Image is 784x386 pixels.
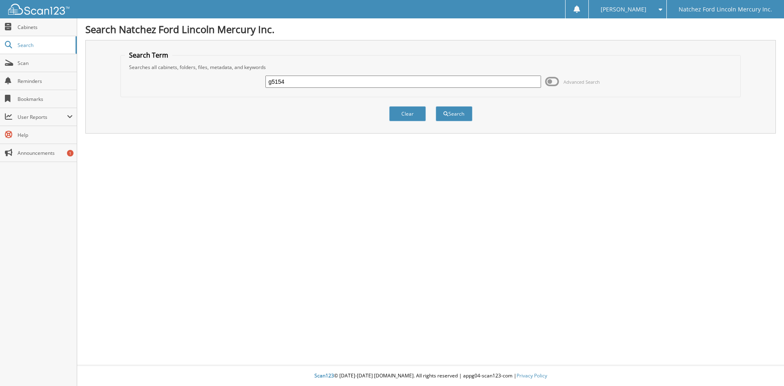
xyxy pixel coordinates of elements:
span: Scan123 [314,372,334,379]
div: © [DATE]-[DATE] [DOMAIN_NAME]. All rights reserved | appg04-scan123-com | [77,366,784,386]
span: [PERSON_NAME] [601,7,646,12]
span: Cabinets [18,24,73,31]
span: Reminders [18,78,73,85]
span: Scan [18,60,73,67]
legend: Search Term [125,51,172,60]
button: Search [436,106,472,121]
button: Clear [389,106,426,121]
span: User Reports [18,114,67,120]
span: Announcements [18,149,73,156]
h1: Search Natchez Ford Lincoln Mercury Inc. [85,22,776,36]
span: Help [18,132,73,138]
div: Searches all cabinets, folders, files, metadata, and keywords [125,64,737,71]
iframe: Chat Widget [743,347,784,386]
div: 1 [67,150,73,156]
img: scan123-logo-white.svg [8,4,69,15]
span: Bookmarks [18,96,73,103]
span: Natchez Ford Lincoln Mercury Inc. [679,7,772,12]
span: Search [18,42,71,49]
a: Privacy Policy [517,372,547,379]
span: Advanced Search [563,79,600,85]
